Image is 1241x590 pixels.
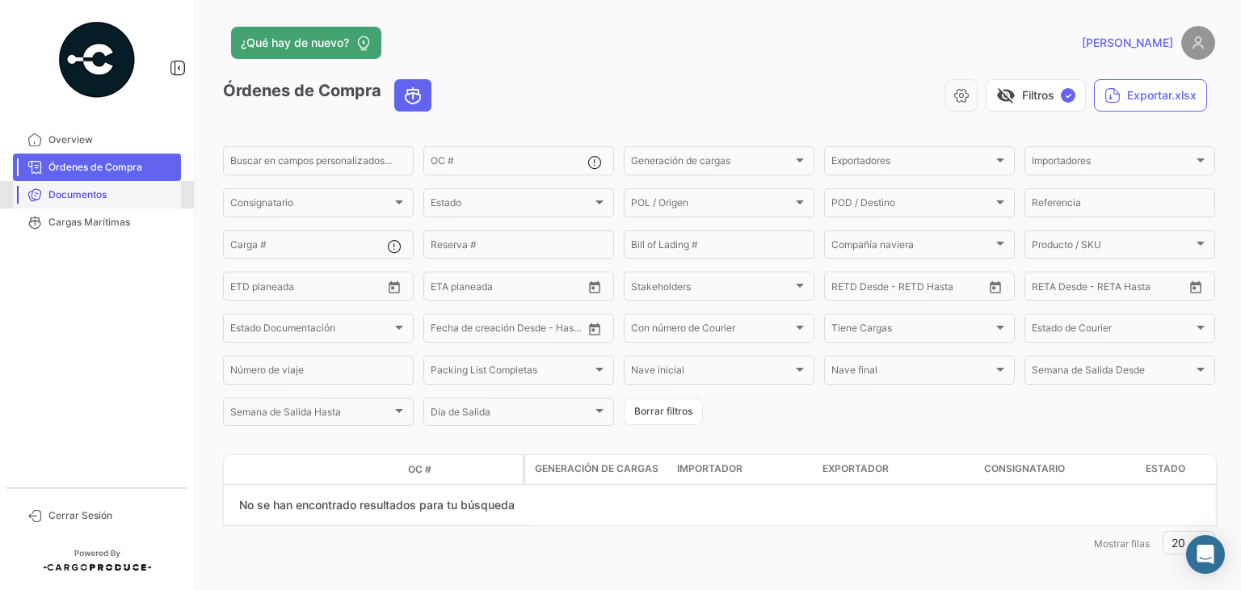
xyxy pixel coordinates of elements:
datatable-header-cell: Estado Doc. [297,463,402,476]
a: Documentos [13,181,181,209]
a: Cargas Marítimas [13,209,181,236]
input: Desde [230,283,259,294]
span: Órdenes de Compra [48,160,175,175]
span: Packing List Completas [431,367,592,378]
span: Cerrar Sesión [48,508,175,523]
button: Open calendar [583,275,607,299]
span: Estado [1146,461,1185,476]
span: Semana de Salida Desde [1032,367,1193,378]
input: Hasta [271,283,343,294]
datatable-header-cell: Exportador [816,455,978,484]
span: [PERSON_NAME] [1082,35,1173,51]
span: ✓ [1061,88,1075,103]
button: Open calendar [382,275,406,299]
span: Stakeholders [631,283,793,294]
span: Overview [48,133,175,147]
span: Con número de Courier [631,325,793,336]
button: Ocean [395,80,431,111]
input: Desde [1032,283,1061,294]
span: Estado de Courier [1032,325,1193,336]
span: Generación de cargas [631,158,793,169]
span: Exportadores [831,158,993,169]
a: Órdenes de Compra [13,154,181,181]
div: No se han encontrado resultados para tu búsqueda [224,485,530,525]
span: 20 [1172,536,1185,550]
button: Open calendar [583,317,607,341]
span: Estado [431,200,592,211]
span: Importador [677,461,742,476]
span: Semana de Salida Hasta [230,409,392,420]
span: Nave inicial [631,367,793,378]
datatable-header-cell: Generación de cargas [525,455,671,484]
span: Generación de cargas [535,461,658,476]
input: Desde [831,283,860,294]
a: Overview [13,126,181,154]
span: Mostrar filas [1094,537,1150,550]
span: Compañía naviera [831,242,993,253]
span: Exportador [822,461,889,476]
button: visibility_offFiltros✓ [986,79,1086,112]
span: Producto / SKU [1032,242,1193,253]
input: Desde [431,325,460,336]
h3: Órdenes de Compra [223,79,436,112]
img: powered-by.png [57,19,137,100]
span: Día de Salida [431,409,592,420]
span: Tiene Cargas [831,325,993,336]
div: Abrir Intercom Messenger [1186,535,1225,574]
span: OC # [408,462,431,477]
img: placeholder-user.png [1181,26,1215,60]
button: Open calendar [983,275,1008,299]
span: Importadores [1032,158,1193,169]
input: Hasta [471,283,544,294]
datatable-header-cell: OC # [402,456,523,483]
button: Borrar filtros [624,398,703,425]
input: Hasta [872,283,944,294]
button: Exportar.xlsx [1094,79,1207,112]
span: ¿Qué hay de nuevo? [241,35,349,51]
span: Consignatario [230,200,392,211]
span: Estado Documentación [230,325,392,336]
button: ¿Qué hay de nuevo? [231,27,381,59]
span: POL / Origen [631,200,793,211]
button: Open calendar [1184,275,1208,299]
input: Hasta [471,325,544,336]
datatable-header-cell: Importador [671,455,816,484]
span: Consignatario [984,461,1065,476]
span: POD / Destino [831,200,993,211]
datatable-header-cell: Modo de Transporte [256,463,297,476]
span: Nave final [831,367,993,378]
span: Documentos [48,188,175,202]
input: Desde [431,283,460,294]
input: Hasta [1072,283,1145,294]
span: Cargas Marítimas [48,215,175,230]
datatable-header-cell: Consignatario [978,455,1139,484]
span: visibility_off [996,86,1016,105]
